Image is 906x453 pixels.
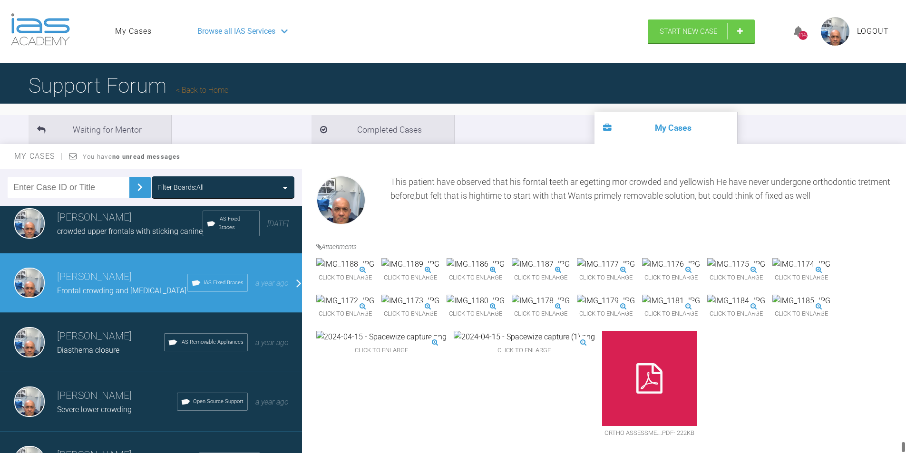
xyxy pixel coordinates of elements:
span: Click to enlarge [707,270,765,285]
span: Click to enlarge [577,307,635,321]
img: profile.png [821,17,849,46]
h1: Support Forum [29,69,228,102]
img: IMG_1188.JPG [316,258,374,270]
h3: [PERSON_NAME] [57,269,187,285]
span: a year ago [255,279,289,288]
span: Click to enlarge [454,343,595,358]
img: Ivan Yanchev [14,327,45,357]
span: IAS Fixed Braces [204,279,244,287]
span: Click to enlarge [512,270,570,285]
img: IMG_1173.JPG [381,295,439,307]
span: Start New Case [660,27,718,36]
span: ortho assessme….pdf - 222KB [602,426,697,441]
img: chevronRight.28bd32b0.svg [132,180,147,195]
span: Click to enlarge [642,270,700,285]
span: IAS Removable Appliances [180,338,244,347]
img: IMG_1176.JPG [642,258,700,270]
img: IMG_1180.JPG [447,295,505,307]
img: Ivan Yanchev [316,175,366,225]
div: This patient have observed that his forntal teeth ar egetting mor crowded and yellowish He have n... [390,175,899,229]
span: Click to enlarge [316,307,374,321]
span: Click to enlarge [381,270,439,285]
span: Click to enlarge [642,307,700,321]
img: IMG_1181.JPG [642,295,700,307]
img: IMG_1172.JPG [316,295,374,307]
img: IMG_1184.JPG [707,295,765,307]
span: Browse all IAS Services [197,25,275,38]
li: Waiting for Mentor [29,115,171,144]
li: Completed Cases [312,115,454,144]
span: Click to enlarge [316,343,447,358]
img: Ivan Yanchev [14,386,45,417]
img: IMG_1179.JPG [577,295,635,307]
span: Severe lower crowding [57,405,132,414]
span: Frontal crowding and [MEDICAL_DATA] [57,286,186,295]
span: Click to enlarge [512,307,570,321]
img: IMG_1177.JPG [577,258,635,270]
img: IMG_1174.JPG [772,258,830,270]
a: Start New Case [648,19,755,43]
span: Click to enlarge [381,307,439,321]
span: Click to enlarge [707,307,765,321]
span: Click to enlarge [316,270,374,285]
img: IMG_1185.JPG [772,295,830,307]
strong: no unread messages [112,153,180,160]
img: IMG_1186.JPG [447,258,505,270]
img: 2024-04-15 - Spacewize capture.png [316,331,447,343]
span: a year ago [255,338,289,347]
img: Ivan Yanchev [14,268,45,298]
span: Diasthema closure [57,346,119,355]
a: My Cases [115,25,152,38]
span: Click to enlarge [447,307,505,321]
span: Click to enlarge [577,270,635,285]
a: Back to Home [176,86,228,95]
h3: [PERSON_NAME] [57,328,164,345]
span: Open Source Support [193,397,244,406]
span: Click to enlarge [447,270,505,285]
h3: [PERSON_NAME] [57,210,203,226]
span: My Cases [14,152,63,161]
h4: Attachments [316,241,899,252]
h3: [PERSON_NAME] [57,388,177,404]
span: [DATE] [267,219,289,228]
a: Logout [857,25,889,38]
span: crowded upper frontals with sticking canine [57,227,203,236]
span: You have [83,153,180,160]
img: IMG_1178.JPG [512,295,570,307]
span: Click to enlarge [772,270,830,285]
span: Click to enlarge [772,307,830,321]
input: Enter Case ID or Title [8,177,129,198]
span: IAS Fixed Braces [218,215,255,232]
img: IMG_1187.JPG [512,258,570,270]
img: IMG_1175.JPG [707,258,765,270]
div: Filter Boards: All [157,182,204,193]
img: Ivan Yanchev [14,208,45,239]
img: IMG_1189.JPG [381,258,439,270]
img: 2024-04-15 - Spacewize capture (1).png [454,331,595,343]
span: a year ago [255,397,289,406]
li: My Cases [594,112,737,144]
img: logo-light.3e3ef733.png [11,13,70,46]
div: 1147 [799,31,808,40]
